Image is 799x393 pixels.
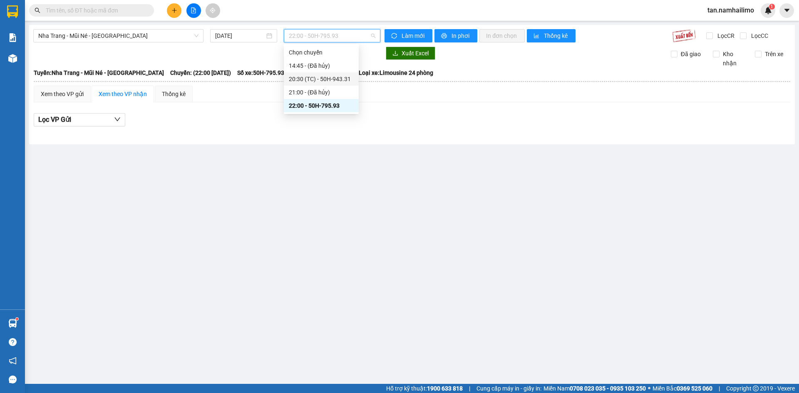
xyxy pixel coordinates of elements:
[469,384,470,393] span: |
[748,31,769,40] span: Lọc CC
[170,68,231,77] span: Chuyến: (22:00 [DATE])
[41,89,84,99] div: Xem theo VP gửi
[714,31,736,40] span: Lọc CR
[434,29,477,42] button: printerIn phơi
[476,384,541,393] span: Cung cấp máy in - giấy in:
[7,5,18,18] img: logo-vxr
[99,89,147,99] div: Xem theo VP nhận
[289,30,375,42] span: 22:00 - 50H-795.93
[753,386,759,391] span: copyright
[386,384,463,393] span: Hỗ trợ kỹ thuật:
[237,68,284,77] span: Số xe: 50H-795.93
[38,30,199,42] span: Nha Trang - Mũi Né - Sài Gòn
[34,113,125,126] button: Lọc VP Gửi
[391,33,398,40] span: sync
[171,7,177,13] span: plus
[35,7,40,13] span: search
[533,33,541,40] span: bar-chart
[672,29,696,42] img: 9k=
[677,385,712,392] strong: 0369 525 060
[206,3,220,18] button: aim
[34,69,164,76] b: Tuyến: Nha Trang - Mũi Né - [GEOGRAPHIC_DATA]
[779,3,794,18] button: caret-down
[8,319,17,328] img: warehouse-icon
[284,46,359,59] div: Chọn chuyến
[770,4,773,10] span: 1
[479,29,525,42] button: In đơn chọn
[46,6,144,15] input: Tìm tên, số ĐT hoặc mã đơn
[9,357,17,365] span: notification
[9,376,17,383] span: message
[527,29,576,42] button: bar-chartThống kê
[114,116,121,123] span: down
[677,49,704,59] span: Đã giao
[402,31,426,40] span: Làm mới
[191,7,196,13] span: file-add
[543,384,646,393] span: Miền Nam
[769,4,775,10] sup: 1
[8,33,17,42] img: solution-icon
[783,7,791,14] span: caret-down
[427,385,463,392] strong: 1900 633 818
[570,385,646,392] strong: 0708 023 035 - 0935 103 250
[441,33,448,40] span: printer
[720,49,749,68] span: Kho nhận
[167,3,181,18] button: plus
[648,387,650,390] span: ⚪️
[210,7,216,13] span: aim
[186,3,201,18] button: file-add
[289,61,354,70] div: 14:45 - (Đã hủy)
[289,74,354,84] div: 20:30 (TC) - 50H-943.31
[38,114,71,125] span: Lọc VP Gửi
[701,5,761,15] span: tan.namhailimo
[289,88,354,97] div: 21:00 - (Đã hủy)
[764,7,772,14] img: icon-new-feature
[289,101,354,110] div: 22:00 - 50H-795.93
[653,384,712,393] span: Miền Bắc
[8,54,17,63] img: warehouse-icon
[762,49,787,59] span: Trên xe
[162,89,186,99] div: Thống kê
[719,384,720,393] span: |
[544,31,569,40] span: Thống kê
[215,31,265,40] input: 12/10/2025
[359,68,433,77] span: Loại xe: Limousine 24 phòng
[385,29,432,42] button: syncLàm mới
[9,338,17,346] span: question-circle
[289,48,354,57] div: Chọn chuyến
[452,31,471,40] span: In phơi
[16,318,18,320] sup: 1
[386,47,435,60] button: downloadXuất Excel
